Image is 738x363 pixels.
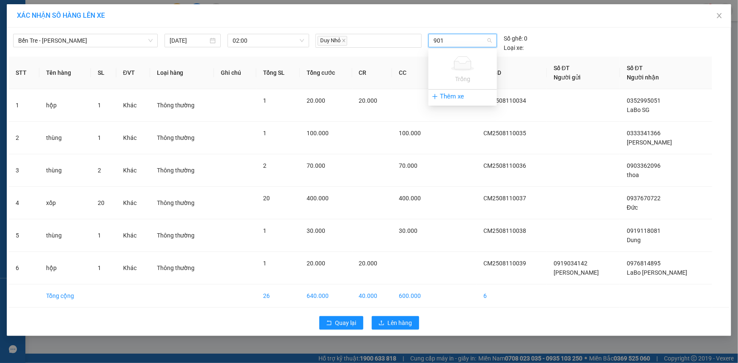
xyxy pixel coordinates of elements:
td: thùng [39,154,91,187]
th: CR [352,57,392,89]
span: LaBo [PERSON_NAME] [627,269,687,276]
span: CM2508110038 [484,227,527,234]
span: 20.000 [359,260,378,267]
span: 02:00 [233,34,304,47]
td: hộp [39,89,91,122]
td: 6 [9,252,39,284]
span: rollback [326,320,332,327]
span: 20.000 [359,97,378,104]
td: Thông thường [150,252,214,284]
span: 0352995051 [627,97,661,104]
span: 1 [263,260,266,267]
th: CC [392,57,436,89]
span: 1 [263,227,266,234]
span: CM2508110035 [484,130,527,136]
span: [PERSON_NAME] [627,139,672,146]
span: 100.000 [399,130,421,136]
span: close [716,12,723,19]
span: Số ghế: [504,34,523,43]
td: 600.000 [392,284,436,308]
span: 0976814895 [627,260,661,267]
td: 3 [9,154,39,187]
span: Quay lại [335,318,357,328]
td: Khác [116,252,150,284]
th: Tổng SL [256,57,300,89]
span: CM2508110039 [484,260,527,267]
button: rollbackQuay lại [319,316,363,330]
th: Loại hàng [150,57,214,89]
td: thùng [39,122,91,154]
span: 20 [98,199,104,206]
th: SL [91,57,116,89]
div: Long [81,26,167,36]
span: 1 [98,232,101,239]
td: 26 [256,284,300,308]
td: Thông thường [150,122,214,154]
span: Đức [627,204,638,211]
span: Dung [627,237,641,243]
span: 100.000 [307,130,329,136]
span: Duy Nhỏ [318,36,347,46]
div: Thêm xe [428,89,497,104]
span: 30.000 [307,227,325,234]
td: thùng [39,219,91,252]
td: 2 [9,122,39,154]
span: LaBo SG [627,106,650,113]
th: ĐVT [116,57,150,89]
span: 1 [98,134,101,141]
td: 40.000 [352,284,392,308]
span: Loại xe: [504,43,524,52]
span: Số ĐT [554,65,570,71]
span: CC : [80,55,91,64]
td: 4 [9,187,39,219]
td: Thông thường [150,219,214,252]
span: thoa [627,172,639,178]
td: Thông thường [150,154,214,187]
span: 20.000 [307,260,325,267]
td: Tổng cộng [39,284,91,308]
span: 70.000 [399,162,417,169]
span: Người gửi [554,74,581,81]
span: CM2508110037 [484,195,527,202]
th: Ghi chú [214,57,256,89]
span: 0903362096 [627,162,661,169]
span: 30.000 [399,227,417,234]
span: 70.000 [307,162,325,169]
th: Mã GD [477,57,547,89]
span: upload [379,320,384,327]
span: 1 [98,265,101,271]
td: Khác [116,89,150,122]
span: close [342,38,346,43]
td: Khác [116,219,150,252]
span: Lên hàng [388,318,412,328]
td: Thông thường [150,89,214,122]
button: uploadLên hàng [372,316,419,330]
span: 2 [263,162,266,169]
div: 0 [504,34,527,43]
span: 400.000 [399,195,421,202]
th: STT [9,57,39,89]
span: 0937670722 [627,195,661,202]
span: Bến Tre - Hồ Chí Minh [18,34,153,47]
span: 20 [263,195,270,202]
td: xốp [39,187,91,219]
td: 6 [477,284,547,308]
th: Tổng cước [300,57,352,89]
span: 2 [98,167,101,174]
button: Close [708,4,731,28]
span: 0919034142 [554,260,587,267]
div: Cái Mơn [7,7,75,17]
input: 12/08/2025 [170,36,208,45]
span: Nhận: [81,7,101,16]
span: plus [432,93,438,100]
div: 0703997369 [81,36,167,48]
span: 400.000 [307,195,329,202]
span: 1 [263,130,266,136]
td: Khác [116,122,150,154]
span: Người nhận [627,74,659,81]
div: [GEOGRAPHIC_DATA] [81,7,167,26]
td: 640.000 [300,284,352,308]
span: CM2508110036 [484,162,527,169]
span: CM2508110034 [484,97,527,104]
span: [PERSON_NAME] [554,269,599,276]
